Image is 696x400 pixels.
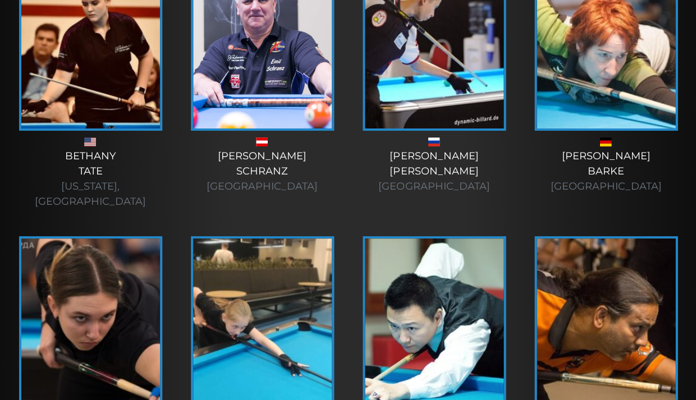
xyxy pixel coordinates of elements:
[359,179,509,194] div: [GEOGRAPHIC_DATA]
[16,149,165,209] div: Bethany Tate
[187,149,337,194] div: [PERSON_NAME] Schranz
[187,179,337,194] div: [GEOGRAPHIC_DATA]
[359,149,509,194] div: [PERSON_NAME] [PERSON_NAME]
[531,179,680,194] div: [GEOGRAPHIC_DATA]
[531,149,680,194] div: [PERSON_NAME] Barke
[16,179,165,209] div: [US_STATE], [GEOGRAPHIC_DATA]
